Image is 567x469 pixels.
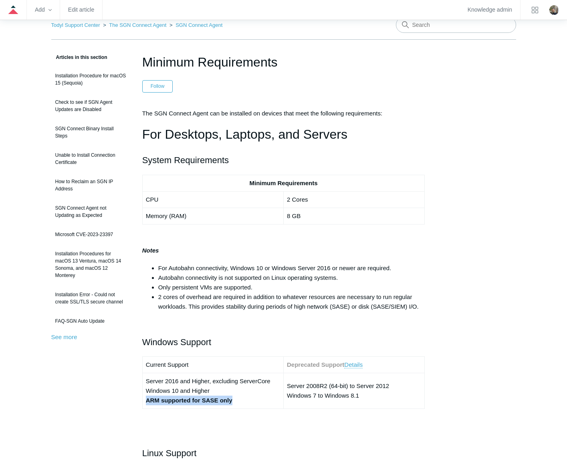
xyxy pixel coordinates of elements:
[142,357,283,373] td: Current Support
[142,191,283,208] td: CPU
[51,174,130,196] a: How to Reclaim an SGN IP Address
[51,22,102,28] li: Todyl Support Center
[51,287,130,309] a: Installation Error - Could not create SSL/TLS secure channel
[109,22,166,28] a: The SGN Connect Agent
[51,55,107,60] span: Articles in this section
[35,8,52,12] zd-hc-trigger: Add
[468,8,512,12] a: Knowledge admin
[142,53,425,72] h1: Minimum Requirements
[51,148,130,170] a: Unable to Install Connection Certificate
[142,247,159,254] strong: Notes
[142,208,283,224] td: Memory (RAM)
[51,22,100,28] a: Todyl Support Center
[344,361,363,368] a: Details
[249,180,317,186] strong: Minimum Requirements
[158,263,425,273] li: For Autobahn connectivity, Windows 10 or Windows Server 2016 or newer are required.
[142,373,283,409] td: Server 2016 and Higher, excluding ServerCore Windows 10 and Higher
[142,155,229,165] span: System Requirements
[158,273,425,283] li: Autobahn connectivity is not supported on Linux operating systems.
[158,283,425,292] li: Only persistent VMs are supported.
[51,95,130,117] a: Check to see if SGN Agent Updates are Disabled
[142,337,211,347] span: Windows Support
[51,227,130,242] a: Microsoft CVE-2023-23397
[142,80,173,92] button: Follow Article
[549,5,559,15] zd-hc-trigger: Click your profile icon to open the profile menu
[51,334,77,340] a: See more
[287,361,344,368] strong: Deprecated Support
[142,127,347,142] span: For Desktops, Laptops, and Servers
[283,208,424,224] td: 8 GB
[51,121,130,144] a: SGN Connect Binary Install Steps
[146,397,232,404] strong: ARM supported for SASE only
[51,313,130,329] a: FAQ-SGN Auto Update
[549,5,559,15] img: user avatar
[142,448,197,458] span: Linux Support
[283,373,424,409] td: Server 2008R2 (64-bit) to Server 2012 Windows 7 to Windows 8.1
[158,292,425,311] li: 2 cores of overhead are required in addition to whatever resources are necessary to run regular w...
[51,246,130,283] a: Installation Procedures for macOS 13 Ventura, macOS 14 Sonoma, and macOS 12 Monterey
[176,22,222,28] a: SGN Connect Agent
[51,68,130,91] a: Installation Procedure for macOS 15 (Sequoia)
[283,191,424,208] td: 2 Cores
[101,22,168,28] li: The SGN Connect Agent
[68,8,94,12] a: Edit article
[142,110,383,117] span: The SGN Connect Agent can be installed on devices that meet the following requirements:
[396,17,516,33] input: Search
[168,22,222,28] li: SGN Connect Agent
[51,200,130,223] a: SGN Connect Agent not Updating as Expected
